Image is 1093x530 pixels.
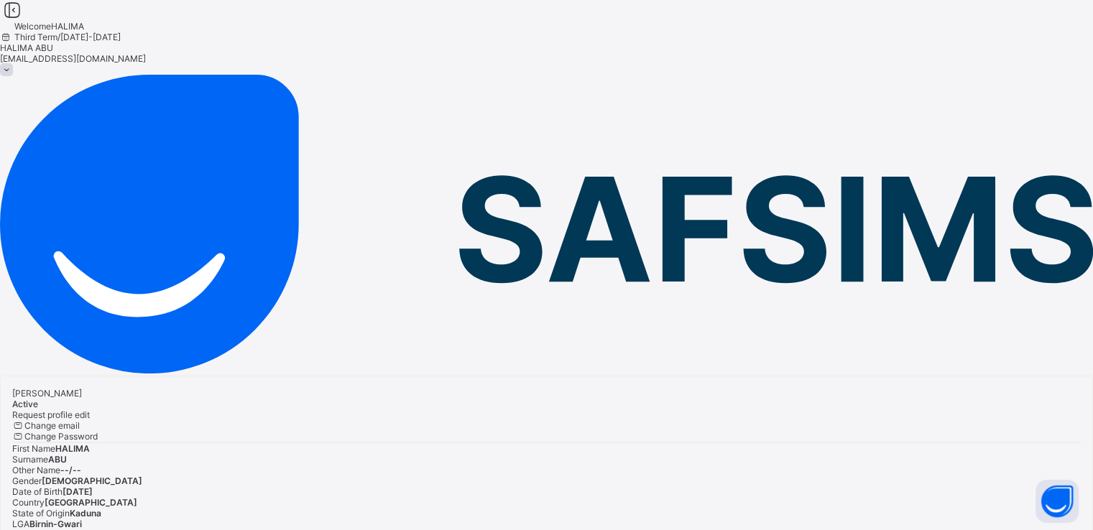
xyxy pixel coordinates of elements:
span: Gender [12,475,42,486]
span: First Name [12,443,55,454]
span: Welcome HALIMA [14,21,84,32]
span: [PERSON_NAME] [12,388,82,399]
span: [DATE] [63,486,93,497]
span: HALIMA [55,443,90,454]
span: Active [12,399,38,409]
span: Country [12,497,45,508]
span: [DEMOGRAPHIC_DATA] [42,475,142,486]
span: State of Origin [12,508,70,519]
span: Date of Birth [12,486,63,497]
span: Surname [12,454,48,465]
button: Open asap [1036,480,1079,523]
span: Change email [24,420,80,431]
span: LGA [12,519,29,529]
span: --/-- [60,465,81,475]
span: Change Password [24,431,98,442]
span: ABU [48,454,67,465]
span: [GEOGRAPHIC_DATA] [45,497,137,508]
span: Birnin-Gwari [29,519,82,529]
span: Request profile edit [12,409,90,420]
span: Other Name [12,465,60,475]
span: Kaduna [70,508,101,519]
